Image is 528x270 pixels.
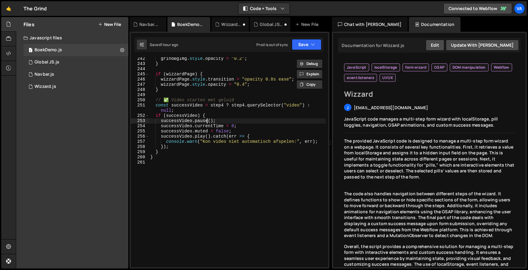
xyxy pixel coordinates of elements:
div: 260 [131,155,149,160]
div: Wizzard.js [35,84,56,89]
div: The Grind [24,5,47,12]
div: Wizzard.js [221,21,241,27]
div: Documentation [409,17,460,32]
button: Copy [296,80,323,89]
div: Prod is out of sync [256,42,288,47]
div: 253 [131,118,149,124]
div: 249 [131,92,149,98]
p: The provided JavaScript code is designed to manage a multi-step form wizard on a webpage. It cons... [344,138,515,180]
span: j [347,105,349,110]
div: 259 [131,149,149,155]
span: UI/UX [382,75,393,80]
div: 257 [131,139,149,144]
button: Update with [PERSON_NAME] [446,40,519,51]
span: DOM manipulation [453,65,486,70]
span: event listeners [347,75,374,80]
span: GSAP [434,65,445,70]
div: Documentation for Wizzard.js [340,42,404,48]
div: 250 [131,98,149,103]
div: New File [295,21,321,27]
a: 🤙 [1,1,16,16]
div: 17048/46890.js [24,56,130,68]
div: Chat with [PERSON_NAME] [332,17,408,32]
div: 258 [131,144,149,149]
div: 243 [131,61,149,67]
div: 252 [131,113,149,118]
button: Debug [296,59,323,68]
div: Saved [150,42,178,47]
span: localStorage [374,65,397,70]
span: form wizard [405,65,427,70]
button: Code + Tools [238,3,290,14]
div: Navbar.js [35,72,54,77]
div: 17048/47224.js [24,68,130,81]
div: 17048/46900.js [24,81,130,93]
div: 1 hour ago [161,42,178,47]
button: Edit [426,40,444,51]
span: JavaScript code manages a multi-step form wizard with localStorage, pill toggles, navigation, GSA... [344,116,498,128]
div: BoekDemo.js [35,47,62,53]
a: Connected to Webflow [443,3,512,14]
div: 251 [131,103,149,113]
span: [EMAIL_ADDRESS][DOMAIN_NAME] [354,105,428,110]
div: 242 [131,56,149,61]
div: 245 [131,72,149,77]
div: 255 [131,129,149,134]
span: JavaScript [347,65,366,70]
div: 261 [131,160,149,165]
div: 246 [131,77,149,82]
button: Save [292,39,321,50]
span: 1 [29,48,32,53]
div: 244 [131,67,149,72]
div: 247 [131,82,149,87]
div: 254 [131,124,149,129]
div: Navbar.js [139,21,159,27]
div: 248 [131,87,149,92]
div: Global JS.js [260,21,283,27]
div: Javascript files [16,32,128,44]
a: Va [514,3,525,14]
button: New File [98,22,121,27]
div: 256 [131,134,149,139]
div: 17048/46901.js [24,44,130,56]
p: The code also handles navigation between different steps of the wizard. It defines functions to s... [344,191,515,239]
h2: Wizzard [344,89,515,99]
div: BoekDemo.js [177,21,203,27]
span: Webflow [494,65,509,70]
div: Global JS.js [35,59,59,65]
button: Explain [296,70,323,79]
h2: Files [24,21,35,28]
